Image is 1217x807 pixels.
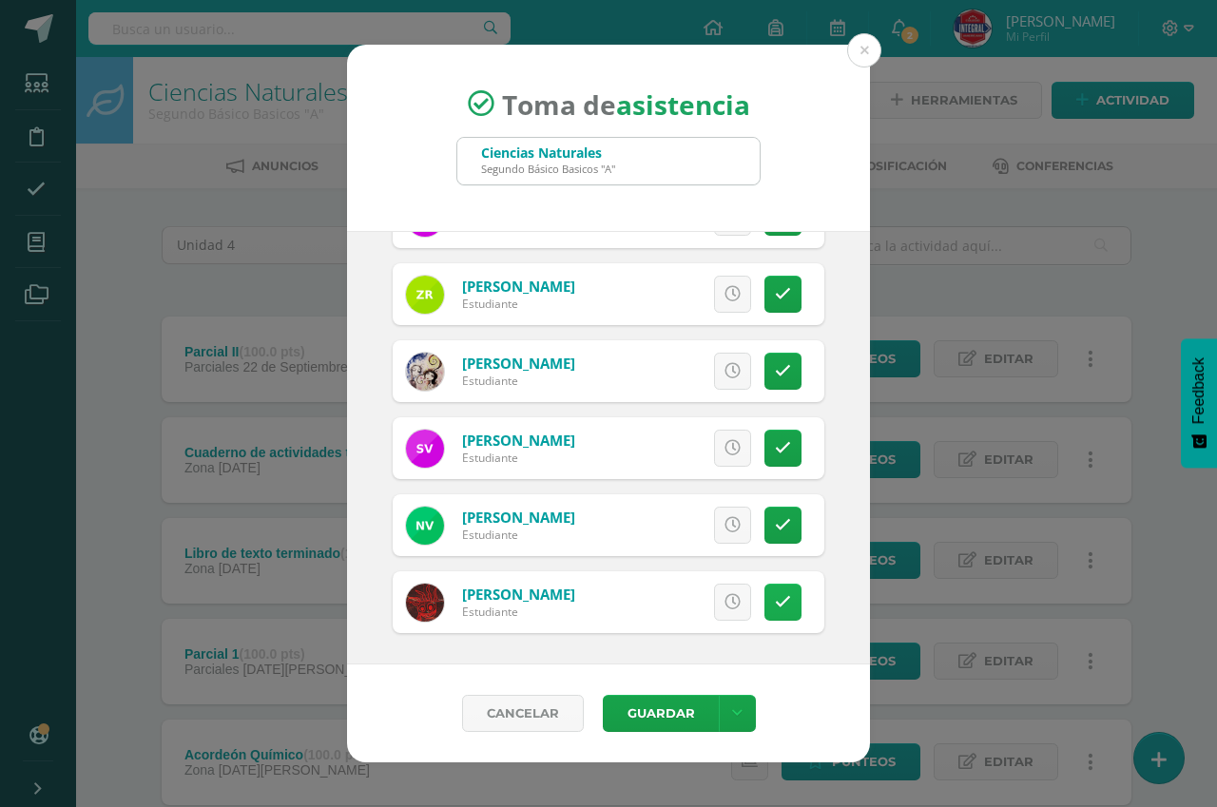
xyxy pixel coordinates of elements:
[406,276,444,314] img: edb02314d0547ef8fcf7e7afb9d86f4c.png
[462,527,575,543] div: Estudiante
[624,277,676,312] span: Excusa
[624,431,676,466] span: Excusa
[502,86,750,122] span: Toma de
[462,450,575,466] div: Estudiante
[624,508,676,543] span: Excusa
[616,86,750,122] strong: asistencia
[462,695,584,732] a: Cancelar
[462,296,575,312] div: Estudiante
[462,585,575,604] a: [PERSON_NAME]
[406,430,444,468] img: 0bb1c1b2175ff256bd4a62bf4ff347b8.png
[624,354,676,389] span: Excusa
[1190,357,1207,424] span: Feedback
[406,507,444,545] img: 2e06a4921b3e1251e29cda80c9967c52.png
[462,431,575,450] a: [PERSON_NAME]
[406,584,444,622] img: f3bb172a793b623a9b4e5f4e1c5b50d8.png
[481,144,615,162] div: Ciencias Naturales
[1181,338,1217,468] button: Feedback - Mostrar encuesta
[457,138,760,184] input: Busca un grado o sección aquí...
[847,33,881,67] button: Close (Esc)
[406,353,444,391] img: 0dce3480e8150bb4c6f1d633504010b1.png
[481,162,615,176] div: Segundo Básico Basicos "A"
[462,604,575,620] div: Estudiante
[462,373,575,389] div: Estudiante
[462,508,575,527] a: [PERSON_NAME]
[624,585,676,620] span: Excusa
[603,695,719,732] button: Guardar
[462,277,575,296] a: [PERSON_NAME]
[462,354,575,373] a: [PERSON_NAME]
